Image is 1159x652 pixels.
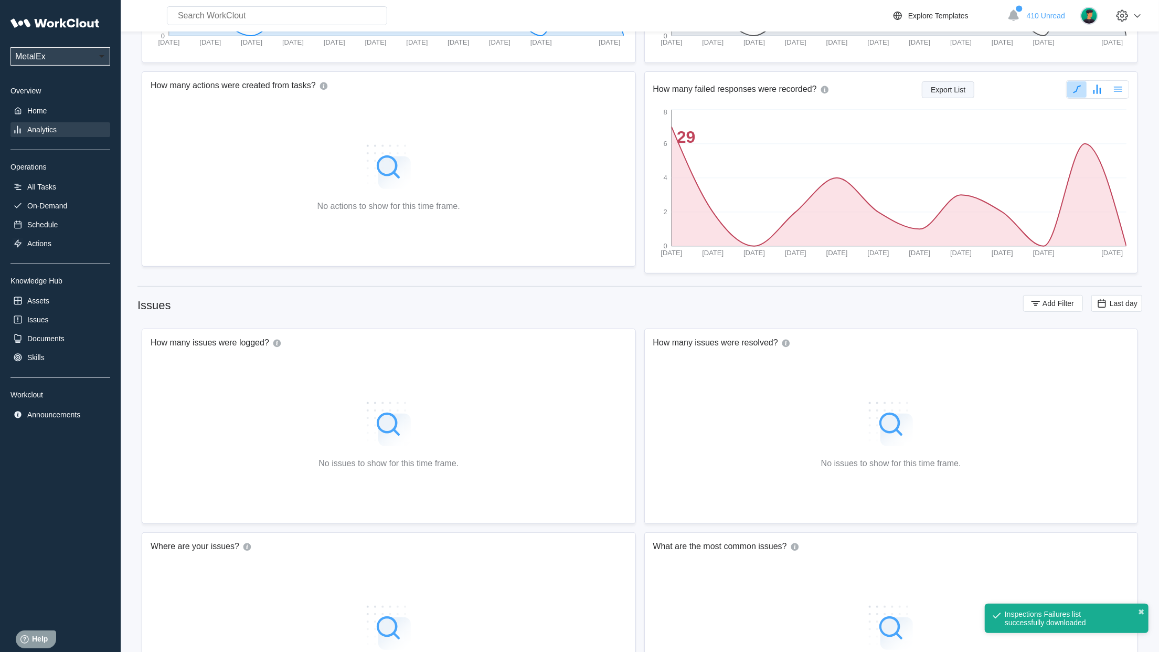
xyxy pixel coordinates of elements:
[167,6,387,25] input: Search WorkClout
[1033,249,1054,257] tspan: [DATE]
[653,541,787,553] h2: What are the most common issues?
[27,125,57,134] div: Analytics
[158,38,180,46] tspan: [DATE]
[663,108,667,116] tspan: 8
[653,338,778,349] h2: How many issues were resolved?
[151,338,269,349] h2: How many issues were logged?
[10,163,110,171] div: Operations
[27,334,65,343] div: Documents
[743,38,765,46] tspan: [DATE]
[1080,7,1098,25] img: user.png
[530,38,552,46] tspan: [DATE]
[867,38,889,46] tspan: [DATE]
[27,297,49,305] div: Assets
[27,411,80,419] div: Announcements
[317,202,460,211] div: No actions to show for this time frame.
[922,81,974,98] button: Export List
[784,249,806,257] tspan: [DATE]
[909,38,930,46] tspan: [DATE]
[489,38,511,46] tspan: [DATE]
[1005,610,1116,627] div: Inspections Failures list successfully downloaded
[10,277,110,285] div: Knowledge Hub
[318,459,459,468] div: No issues to show for this time frame.
[821,459,961,468] div: No issues to show for this time frame.
[950,38,972,46] tspan: [DATE]
[27,107,47,115] div: Home
[10,350,110,365] a: Skills
[27,353,45,362] div: Skills
[1043,300,1074,307] span: Add Filter
[161,32,165,40] tspan: 0
[10,198,110,213] a: On-Demand
[1101,38,1123,46] tspan: [DATE]
[241,38,262,46] tspan: [DATE]
[677,128,696,146] tspan: 29
[891,9,1002,22] a: Explore Templates
[27,239,51,248] div: Actions
[992,38,1013,46] tspan: [DATE]
[661,38,682,46] tspan: [DATE]
[10,180,110,194] a: All Tasks
[826,249,847,257] tspan: [DATE]
[1023,295,1083,312] button: Add Filter
[151,80,316,92] h2: How many actions were created from tasks?
[27,202,67,210] div: On-Demand
[599,38,621,46] tspan: [DATE]
[653,84,817,96] h2: How many failed responses were recorded?
[702,249,724,257] tspan: [DATE]
[867,249,889,257] tspan: [DATE]
[365,38,387,46] tspan: [DATE]
[663,32,667,40] tspan: 0
[10,407,110,422] a: Announcements
[27,316,48,324] div: Issues
[10,331,110,346] a: Documents
[10,87,110,95] div: Overview
[702,38,724,46] tspan: [DATE]
[406,38,428,46] tspan: [DATE]
[151,541,239,553] h2: Where are your issues?
[10,122,110,137] a: Analytics
[663,243,667,250] tspan: 0
[909,249,930,257] tspan: [DATE]
[931,86,965,93] span: Export List
[10,217,110,232] a: Schedule
[1110,299,1137,308] span: Last day
[661,249,682,257] tspan: [DATE]
[1027,12,1065,20] span: 410 Unread
[27,183,56,191] div: All Tasks
[324,38,345,46] tspan: [DATE]
[663,208,667,216] tspan: 2
[826,38,847,46] tspan: [DATE]
[1138,608,1144,616] button: close
[448,38,469,46] tspan: [DATE]
[27,220,58,229] div: Schedule
[10,391,110,399] div: Workclout
[199,38,221,46] tspan: [DATE]
[663,140,667,148] tspan: 6
[992,249,1013,257] tspan: [DATE]
[137,299,171,312] div: Issues
[10,103,110,118] a: Home
[908,12,969,20] div: Explore Templates
[743,249,765,257] tspan: [DATE]
[950,249,972,257] tspan: [DATE]
[10,236,110,251] a: Actions
[1101,249,1123,257] tspan: [DATE]
[784,38,806,46] tspan: [DATE]
[1033,38,1054,46] tspan: [DATE]
[663,174,667,182] tspan: 4
[10,312,110,327] a: Issues
[10,293,110,308] a: Assets
[282,38,304,46] tspan: [DATE]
